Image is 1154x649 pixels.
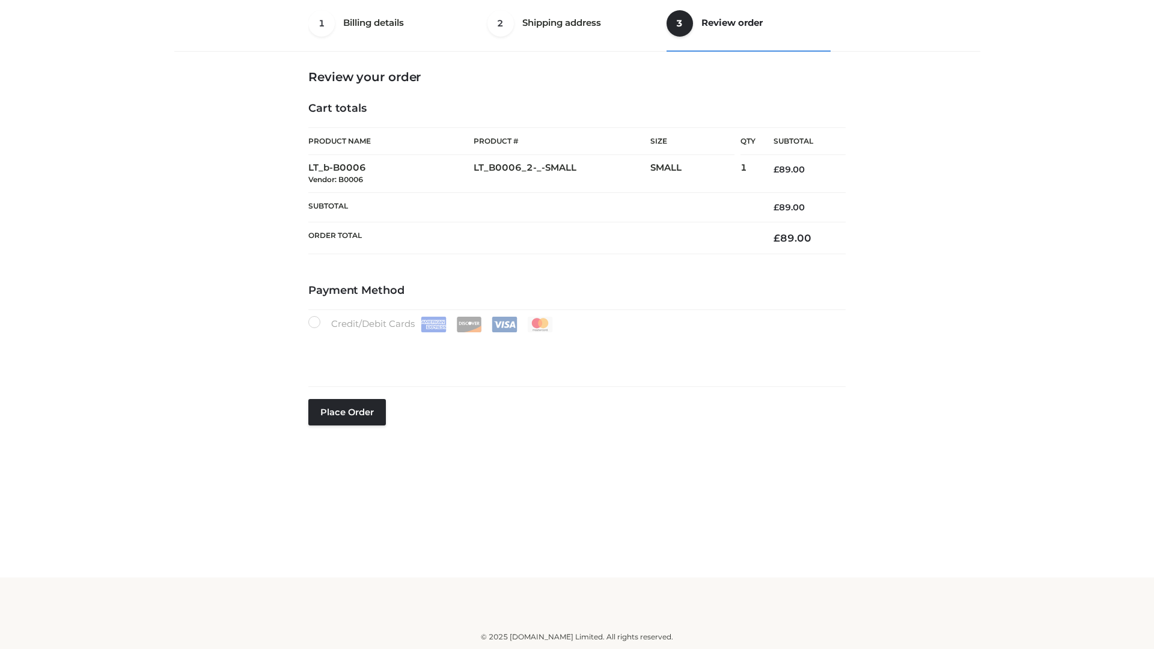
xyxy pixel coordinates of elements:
span: £ [774,202,779,213]
img: Amex [421,317,447,332]
th: Size [650,128,734,155]
img: Visa [492,317,517,332]
h4: Cart totals [308,102,846,115]
bdi: 89.00 [774,202,805,213]
td: LT_B0006_2-_-SMALL [474,155,650,193]
div: © 2025 [DOMAIN_NAME] Limited. All rights reserved. [179,631,975,643]
bdi: 89.00 [774,164,805,175]
td: LT_b-B0006 [308,155,474,193]
img: Mastercard [527,317,553,332]
th: Order Total [308,222,756,254]
td: SMALL [650,155,740,193]
th: Subtotal [308,192,756,222]
th: Product Name [308,127,474,155]
label: Credit/Debit Cards [308,316,554,332]
th: Qty [740,127,756,155]
th: Product # [474,127,650,155]
small: Vendor: B0006 [308,175,363,184]
th: Subtotal [756,128,846,155]
td: 1 [740,155,756,193]
img: Discover [456,317,482,332]
button: Place order [308,399,386,425]
iframe: Secure payment input frame [306,330,843,374]
h3: Review your order [308,70,846,84]
bdi: 89.00 [774,232,811,244]
span: £ [774,232,780,244]
h4: Payment Method [308,284,846,297]
span: £ [774,164,779,175]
